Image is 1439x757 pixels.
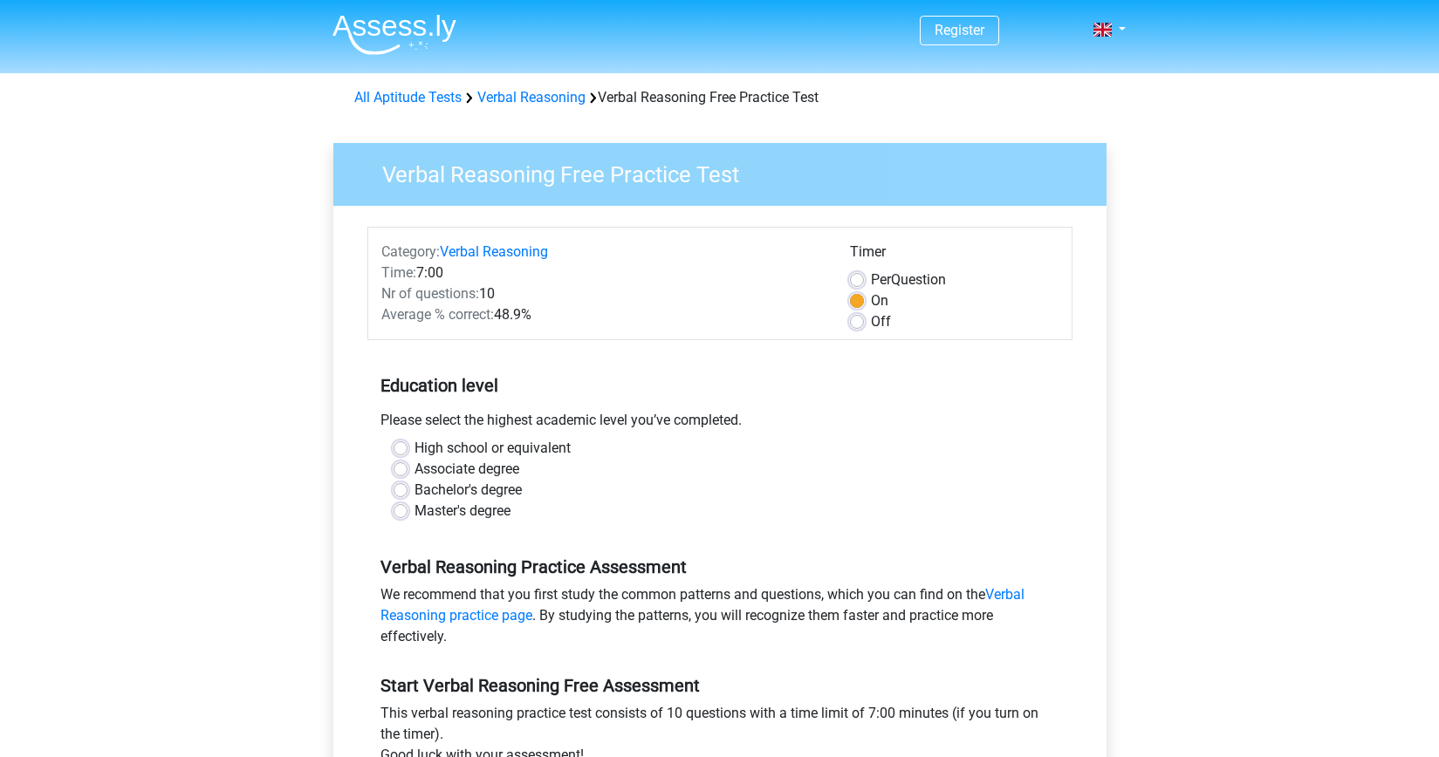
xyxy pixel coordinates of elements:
[368,304,837,325] div: 48.9%
[415,501,511,522] label: Master's degree
[871,271,891,288] span: Per
[354,89,462,106] a: All Aptitude Tests
[477,89,586,106] a: Verbal Reasoning
[381,243,440,260] span: Category:
[367,584,1072,654] div: We recommend that you first study the common patterns and questions, which you can find on the . ...
[380,556,1059,577] h5: Verbal Reasoning Practice Assessment
[850,242,1059,269] div: Timer
[367,410,1072,438] div: Please select the highest academic level you’ve completed.
[871,311,891,332] label: Off
[380,675,1059,696] h5: Start Verbal Reasoning Free Assessment
[871,269,946,290] label: Question
[381,264,416,281] span: Time:
[440,243,548,260] a: Verbal Reasoning
[935,22,984,38] a: Register
[368,283,837,304] div: 10
[332,14,456,55] img: Assessly
[415,480,522,501] label: Bachelor's degree
[381,285,479,302] span: Nr of questions:
[415,438,571,459] label: High school or equivalent
[871,290,888,311] label: On
[380,368,1059,403] h5: Education level
[361,154,1093,188] h3: Verbal Reasoning Free Practice Test
[415,459,519,480] label: Associate degree
[368,263,837,283] div: 7:00
[347,87,1093,108] div: Verbal Reasoning Free Practice Test
[381,306,494,323] span: Average % correct:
